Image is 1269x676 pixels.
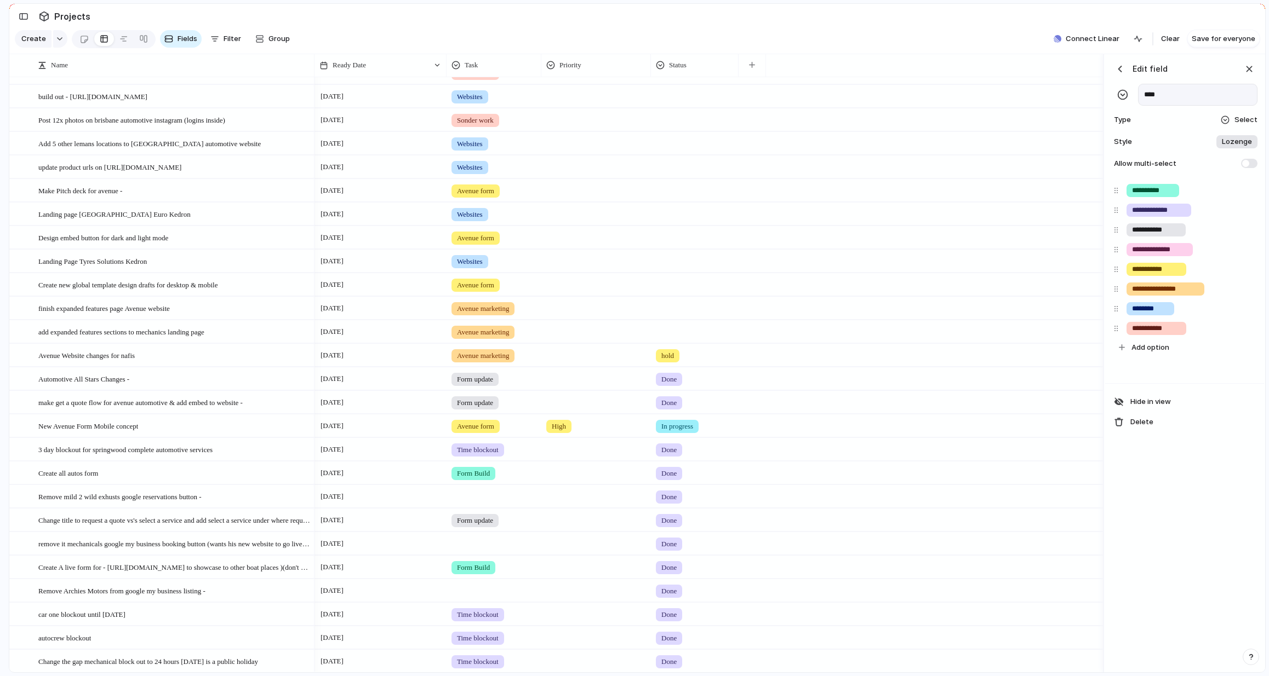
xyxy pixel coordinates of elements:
[457,115,494,126] span: Sonder work
[318,113,346,126] span: [DATE]
[318,537,346,550] span: [DATE]
[318,631,346,644] span: [DATE]
[38,137,261,149] span: Add 5 other lemans locations to [GEOGRAPHIC_DATA] automotive website
[661,633,677,644] span: Done
[38,160,181,173] span: update product urls on [URL][DOMAIN_NAME]
[457,633,499,644] span: Time blockout
[318,302,346,315] span: [DATE]
[1049,31,1124,47] button: Connect Linear
[1130,396,1171,407] span: Hide in view
[1192,33,1255,44] span: Save for everyone
[661,444,677,455] span: Done
[457,327,509,338] span: Avenue marketing
[457,256,483,267] span: Websites
[318,466,346,479] span: [DATE]
[1114,338,1259,357] button: Add option
[15,30,52,48] button: Create
[457,162,483,173] span: Websites
[38,631,91,644] span: autocrew blockout
[1066,33,1119,44] span: Connect Linear
[206,30,245,48] button: Filter
[38,584,205,597] span: Remove Archies Motors from google my business listing -
[318,278,346,291] span: [DATE]
[457,91,483,102] span: Websites
[457,468,490,479] span: Form Build
[661,586,677,597] span: Done
[318,372,346,385] span: [DATE]
[318,184,346,197] span: [DATE]
[178,33,197,44] span: Fields
[38,113,225,126] span: Post 12x photos on brisbane automotive instagram (logins inside)
[38,396,243,408] span: make get a quote flow for avenue automotive & add embed to website -
[318,419,346,432] span: [DATE]
[51,60,68,71] span: Name
[268,33,290,44] span: Group
[457,656,499,667] span: Time blockout
[318,443,346,456] span: [DATE]
[457,209,483,220] span: Websites
[318,349,346,362] span: [DATE]
[661,515,677,526] span: Done
[1112,158,1176,169] span: Allow multi-select
[38,537,311,550] span: remove it mechanicals google my business booking button (wants his new website to go live first)
[318,655,346,668] span: [DATE]
[661,539,677,550] span: Done
[318,231,346,244] span: [DATE]
[457,421,494,432] span: Avenue form
[318,490,346,503] span: [DATE]
[38,302,170,314] span: finish expanded features page Avenue website
[1110,413,1262,431] button: Delete
[661,656,677,667] span: Done
[661,397,677,408] span: Done
[457,303,509,314] span: Avenue marketing
[457,397,493,408] span: Form update
[457,280,494,291] span: Avenue form
[457,444,499,455] span: Time blockout
[160,30,202,48] button: Fields
[38,419,138,432] span: New Avenue Form Mobile concept
[661,492,677,502] span: Done
[38,231,168,244] span: Design embed button for dark and light mode
[1133,63,1168,74] h3: Edit field
[318,160,346,174] span: [DATE]
[457,186,494,197] span: Avenue form
[52,7,93,26] span: Projects
[318,325,346,338] span: [DATE]
[38,608,125,620] span: car one blockout until [DATE]
[38,90,147,102] span: build out - [URL][DOMAIN_NAME]
[1187,30,1260,48] button: Save for everyone
[457,562,490,573] span: Form Build
[318,255,346,268] span: [DATE]
[38,443,213,455] span: 3 day blockout for springwood complete automotive services
[1161,33,1180,44] span: Clear
[1112,136,1136,147] span: Style
[38,184,122,197] span: Make Pitch deck for avenue -
[457,609,499,620] span: Time blockout
[1112,114,1136,125] span: Type
[661,468,677,479] span: Done
[38,561,311,573] span: Create A live form for - [URL][DOMAIN_NAME] to showcase to other boat places )(don't add to googl...
[457,233,494,244] span: Avenue form
[318,207,346,221] span: [DATE]
[38,278,218,291] span: Create new global template design drafts for desktop & mobile
[457,138,483,149] span: Websites
[38,490,202,502] span: Remove mild 2 wild exhusts google reservations button -
[1222,136,1252,147] span: Lozenge
[38,655,258,667] span: Change the gap mechanical block out to 24 hours [DATE] is a public holiday
[552,421,566,432] span: High
[318,513,346,527] span: [DATE]
[318,396,346,409] span: [DATE]
[38,466,98,479] span: Create all autos form
[661,374,677,385] span: Done
[1131,342,1169,353] span: Add option
[559,60,581,71] span: Priority
[457,350,509,361] span: Avenue marketing
[38,349,135,361] span: Avenue Website changes for nafis
[669,60,687,71] span: Status
[661,562,677,573] span: Done
[1130,417,1153,427] span: Delete
[38,255,147,267] span: Landing Page Tyres Solutions Kedron
[38,207,191,220] span: Landing page [GEOGRAPHIC_DATA] Euro Kedron
[1234,114,1257,125] span: Select
[38,513,311,526] span: Change title to request a quote vs's select a service and add select a service under where reques...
